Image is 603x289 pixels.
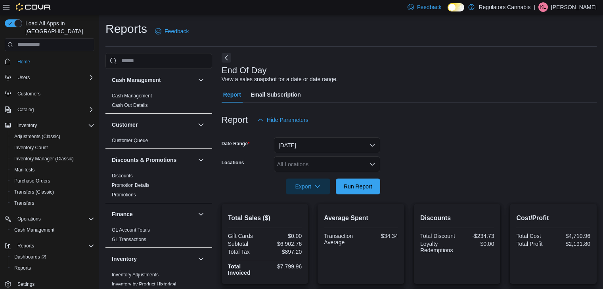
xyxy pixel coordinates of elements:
[17,106,34,113] span: Catalog
[516,213,590,223] h2: Cost/Profit
[14,121,40,130] button: Inventory
[196,254,206,264] button: Inventory
[17,281,34,287] span: Settings
[344,183,372,190] span: Run Report
[112,182,149,188] span: Promotion Details
[479,2,530,12] p: Regulators Cannabis
[8,131,98,142] button: Adjustments (Classic)
[14,254,46,260] span: Dashboards
[2,72,98,83] button: Users
[420,241,456,253] div: Loyalty Redemptions
[14,241,94,251] span: Reports
[152,23,192,39] a: Feedback
[112,237,146,242] a: GL Transactions
[11,154,94,164] span: Inventory Manager (Classic)
[2,104,98,115] button: Catalog
[17,91,40,97] span: Customers
[459,233,494,239] div: -$234.73
[8,262,98,274] button: Reports
[112,281,176,287] a: Inventory by Product Historical
[14,57,33,67] a: Home
[336,179,380,194] button: Run Report
[324,233,359,245] div: Transaction Average
[14,279,38,289] a: Settings
[17,216,41,222] span: Operations
[11,132,63,141] a: Adjustments (Classic)
[11,198,94,208] span: Transfers
[17,122,37,129] span: Inventory
[196,155,206,165] button: Discounts & Promotions
[112,227,150,233] a: GL Account Totals
[16,3,51,11] img: Cova
[228,241,263,247] div: Subtotal
[8,175,98,186] button: Purchase Orders
[11,187,57,197] a: Transfers (Classic)
[420,213,494,223] h2: Discounts
[112,210,195,218] button: Finance
[266,263,302,270] div: $7,799.96
[14,214,94,224] span: Operations
[228,263,251,276] strong: Total Invoiced
[112,103,148,108] a: Cash Out Details
[196,75,206,85] button: Cash Management
[14,167,34,173] span: Manifests
[555,233,590,239] div: $4,710.96
[14,227,54,233] span: Cash Management
[14,105,37,114] button: Catalog
[223,87,241,103] span: Report
[105,225,212,247] div: Finance
[112,255,195,263] button: Inventory
[17,243,34,249] span: Reports
[8,142,98,153] button: Inventory Count
[222,115,248,125] h3: Report
[112,272,159,278] a: Inventory Adjustments
[222,75,338,84] div: View a sales snapshot for a date or date range.
[2,240,98,251] button: Reports
[266,233,302,239] div: $0.00
[459,241,494,247] div: $0.00
[17,74,30,81] span: Users
[14,73,33,82] button: Users
[2,213,98,224] button: Operations
[14,156,74,162] span: Inventory Manager (Classic)
[516,233,551,239] div: Total Cost
[11,132,94,141] span: Adjustments (Classic)
[534,2,535,12] p: |
[222,160,244,166] label: Locations
[8,153,98,164] button: Inventory Manager (Classic)
[105,91,212,113] div: Cash Management
[22,19,94,35] span: Load All Apps in [GEOGRAPHIC_DATA]
[324,213,398,223] h2: Average Spent
[8,186,98,198] button: Transfers (Classic)
[540,2,546,12] span: KL
[2,56,98,67] button: Home
[11,165,38,175] a: Manifests
[420,233,456,239] div: Total Discount
[11,252,49,262] a: Dashboards
[11,198,37,208] a: Transfers
[112,93,152,99] a: Cash Management
[551,2,597,12] p: [PERSON_NAME]
[11,143,94,152] span: Inventory Count
[251,87,301,103] span: Email Subscription
[112,192,136,198] a: Promotions
[8,198,98,209] button: Transfers
[112,76,161,84] h3: Cash Management
[11,263,94,273] span: Reports
[112,102,148,108] span: Cash Out Details
[369,161,375,167] button: Open list of options
[14,89,44,99] a: Customers
[112,121,138,129] h3: Customer
[14,265,31,271] span: Reports
[11,154,77,164] a: Inventory Manager (Classic)
[2,120,98,131] button: Inventory
[14,121,94,130] span: Inventory
[228,249,263,255] div: Total Tax
[8,164,98,175] button: Manifests
[112,183,149,188] a: Promotion Details
[112,156,195,164] button: Discounts & Promotions
[14,105,94,114] span: Catalog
